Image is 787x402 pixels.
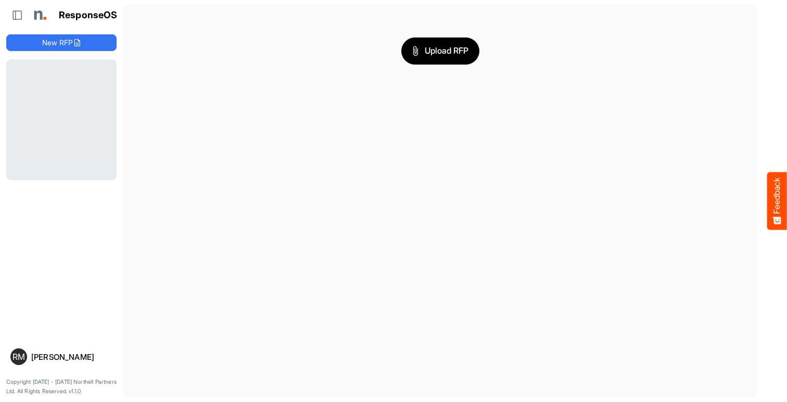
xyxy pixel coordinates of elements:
[12,353,25,361] span: RM
[401,37,479,65] button: Upload RFP
[6,34,117,51] button: New RFP
[6,59,117,180] div: Loading...
[31,353,112,361] div: [PERSON_NAME]
[29,5,49,26] img: Northell
[59,10,118,21] h1: ResponseOS
[412,44,468,58] span: Upload RFP
[6,378,117,396] p: Copyright [DATE] - [DATE] Northell Partners Ltd. All Rights Reserved. v1.1.0
[767,172,787,230] button: Feedback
